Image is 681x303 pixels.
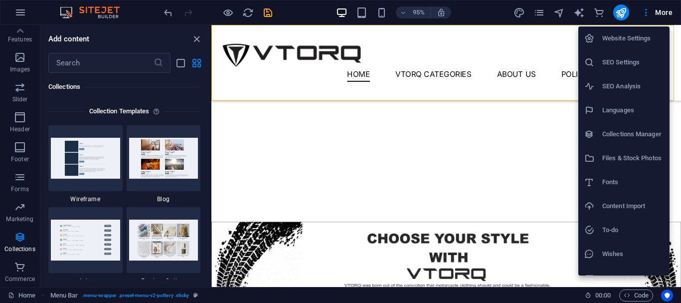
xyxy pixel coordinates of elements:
[602,176,664,188] h6: Fonts
[602,32,664,44] h6: Website Settings
[602,152,664,164] h6: Files & Stock Photos
[602,224,664,236] h6: To-do
[602,104,664,116] h6: Languages
[602,200,664,212] h6: Content Import
[602,80,664,92] h6: SEO Analysis
[602,272,664,284] h6: Data
[602,56,664,68] h6: SEO Settings
[602,128,664,140] h6: Collections Manager
[602,248,664,260] h6: Wishes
